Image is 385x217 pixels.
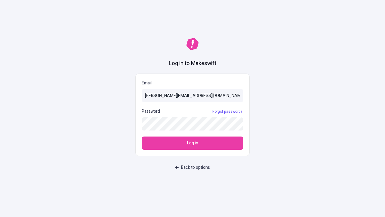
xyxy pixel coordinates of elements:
[142,89,243,102] input: Email
[181,164,210,171] span: Back to options
[169,60,216,68] h1: Log in to Makeswift
[187,140,198,146] span: Log in
[142,137,243,150] button: Log in
[211,109,243,114] a: Forgot password?
[171,162,214,173] button: Back to options
[142,108,160,115] p: Password
[142,80,243,86] p: Email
